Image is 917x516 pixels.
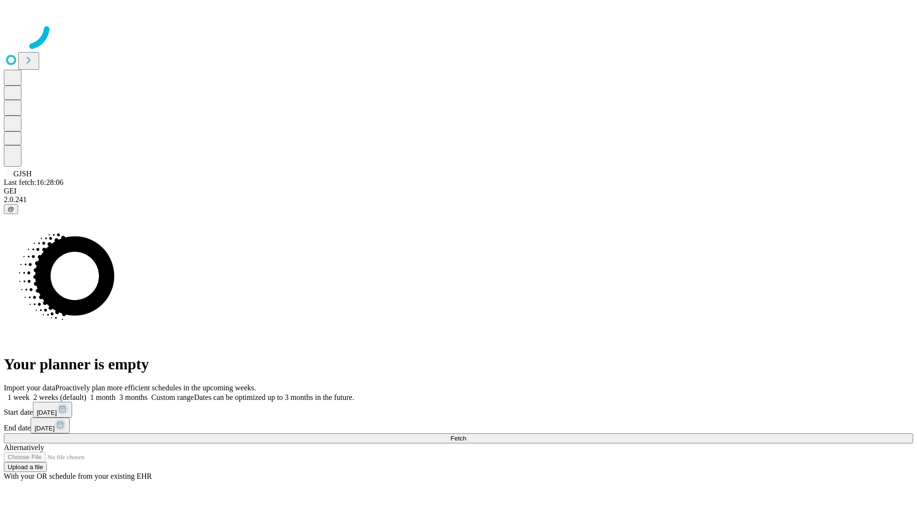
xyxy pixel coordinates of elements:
[34,425,54,432] span: [DATE]
[4,384,55,392] span: Import your data
[33,393,86,401] span: 2 weeks (default)
[4,178,64,186] span: Last fetch: 16:28:06
[4,462,47,472] button: Upload a file
[4,443,44,451] span: Alternatively
[4,472,152,480] span: With your OR schedule from your existing EHR
[4,204,18,214] button: @
[37,409,57,416] span: [DATE]
[4,418,913,433] div: End date
[8,205,14,213] span: @
[4,187,913,195] div: GEI
[13,170,32,178] span: GJSH
[33,402,72,418] button: [DATE]
[194,393,354,401] span: Dates can be optimized up to 3 months in the future.
[90,393,116,401] span: 1 month
[4,402,913,418] div: Start date
[8,393,30,401] span: 1 week
[119,393,148,401] span: 3 months
[4,195,913,204] div: 2.0.241
[151,393,194,401] span: Custom range
[31,418,70,433] button: [DATE]
[55,384,256,392] span: Proactively plan more efficient schedules in the upcoming weeks.
[450,435,466,442] span: Fetch
[4,433,913,443] button: Fetch
[4,355,913,373] h1: Your planner is empty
